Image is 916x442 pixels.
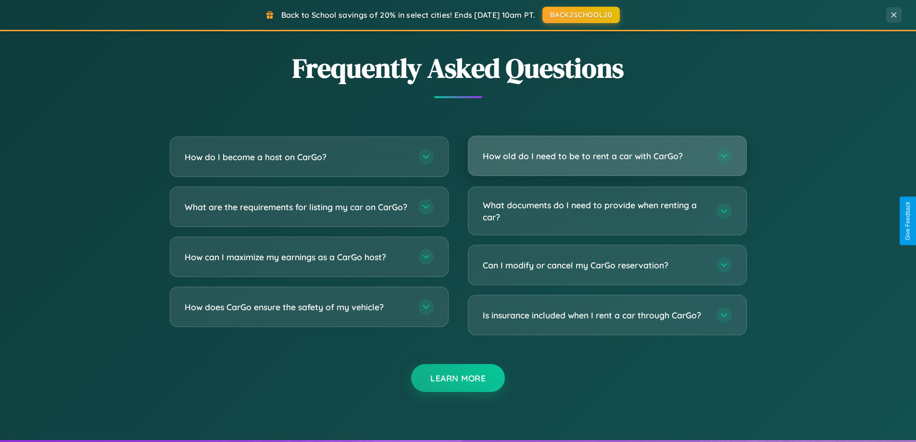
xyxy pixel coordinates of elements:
h2: Frequently Asked Questions [170,50,747,87]
h3: How does CarGo ensure the safety of my vehicle? [185,301,409,313]
h3: Is insurance included when I rent a car through CarGo? [483,309,707,321]
h3: How can I maximize my earnings as a CarGo host? [185,251,409,263]
button: BACK2SCHOOL20 [542,7,620,23]
h3: What documents do I need to provide when renting a car? [483,199,707,223]
h3: What are the requirements for listing my car on CarGo? [185,201,409,213]
button: Learn More [411,364,505,392]
span: Back to School savings of 20% in select cities! Ends [DATE] 10am PT. [281,10,535,20]
h3: Can I modify or cancel my CarGo reservation? [483,259,707,271]
h3: How do I become a host on CarGo? [185,151,409,163]
div: Give Feedback [904,202,911,240]
h3: How old do I need to be to rent a car with CarGo? [483,150,707,162]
